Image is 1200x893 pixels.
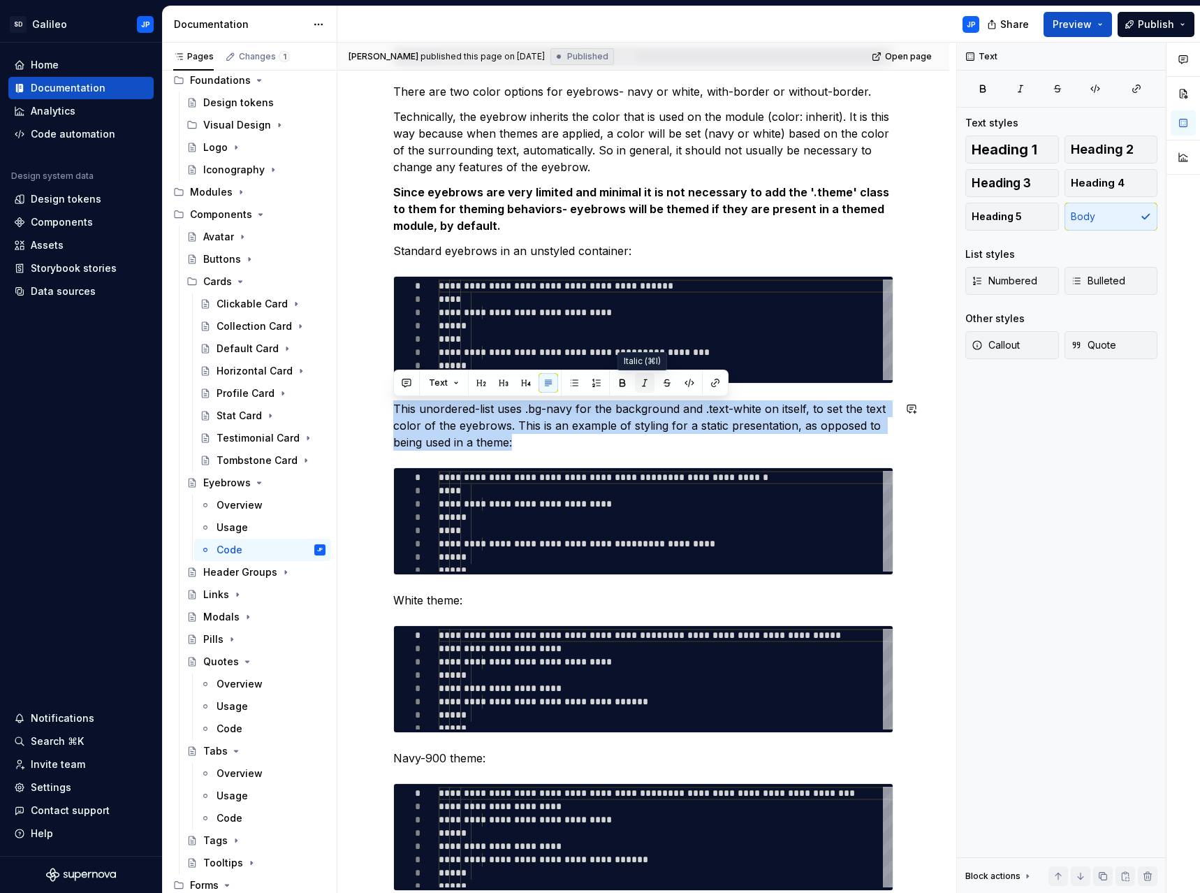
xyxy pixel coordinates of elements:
[1071,338,1116,352] span: Quote
[972,143,1037,157] span: Heading 1
[194,695,331,718] a: Usage
[190,185,233,199] div: Modules
[217,543,242,557] div: Code
[194,762,331,785] a: Overview
[181,606,331,628] a: Modals
[203,140,228,154] div: Logo
[190,208,252,222] div: Components
[181,651,331,673] a: Quotes
[194,718,331,740] a: Code
[190,73,251,87] div: Foundations
[203,118,271,132] div: Visual Design
[203,230,234,244] div: Avatar
[8,257,154,279] a: Storybook stories
[393,750,893,767] p: Navy-900 theme:
[317,543,323,557] div: JP
[965,136,1059,164] button: Heading 1
[194,516,331,539] a: Usage
[31,238,64,252] div: Assets
[11,170,94,182] div: Design system data
[141,19,150,30] div: JP
[217,386,275,400] div: Profile Card
[1138,17,1174,31] span: Publish
[217,521,248,535] div: Usage
[31,781,71,794] div: Settings
[217,677,263,691] div: Overview
[1053,17,1092,31] span: Preview
[194,539,331,561] a: CodeJP
[972,274,1037,288] span: Numbered
[217,431,300,445] div: Testimonial Card
[181,248,331,270] a: Buttons
[217,811,242,825] div: Code
[393,185,892,233] strong: Since eyebrows are very limited and minimal it is not necessary to add the '.theme' class to them...
[46,868,116,882] svg: Supernova Logo
[429,377,448,389] span: Text
[217,498,263,512] div: Overview
[420,51,545,62] div: published this page on [DATE]
[194,382,331,405] a: Profile Card
[181,226,331,248] a: Avatar
[8,822,154,845] button: Help
[965,866,1033,886] div: Block actions
[31,104,75,118] div: Analytics
[217,722,242,736] div: Code
[181,852,331,874] a: Tooltips
[168,181,331,203] div: Modules
[217,699,248,713] div: Usage
[217,342,279,356] div: Default Card
[168,203,331,226] div: Components
[194,337,331,360] a: Default Card
[1064,331,1158,359] button: Quote
[217,364,293,378] div: Horizontal Card
[31,127,115,141] div: Code automation
[1071,143,1134,157] span: Heading 2
[965,331,1059,359] button: Callout
[31,192,101,206] div: Design tokens
[181,270,331,293] div: Cards
[8,707,154,729] button: Notifications
[1071,176,1125,190] span: Heading 4
[217,789,248,803] div: Usage
[31,261,117,275] div: Storybook stories
[181,740,331,762] a: Tabs
[1118,12,1194,37] button: Publish
[203,632,224,646] div: Pills
[31,734,84,748] div: Search ⌘K
[8,799,154,822] button: Contact support
[1044,12,1112,37] button: Preview
[203,655,239,669] div: Quotes
[203,588,229,602] div: Links
[181,628,331,651] a: Pills
[965,203,1059,231] button: Heading 5
[972,210,1022,224] span: Heading 5
[181,829,331,852] a: Tags
[203,856,243,870] div: Tooltips
[965,871,1020,882] div: Block actions
[194,405,331,427] a: Stat Card
[1064,169,1158,197] button: Heading 4
[181,159,331,181] a: Iconography
[8,753,154,776] a: Invite team
[181,92,331,114] a: Design tokens
[190,878,219,892] div: Forms
[194,785,331,807] a: Usage
[393,108,893,175] p: Technically, the eyebrow inherits the color that is used on the module (color: inherit). It is th...
[203,163,265,177] div: Iconography
[31,757,85,771] div: Invite team
[1064,267,1158,295] button: Bulleted
[3,9,159,39] button: SDGalileoJP
[279,51,290,62] span: 1
[31,284,96,298] div: Data sources
[965,267,1059,295] button: Numbered
[31,711,94,725] div: Notifications
[168,69,331,92] div: Foundations
[181,472,331,494] a: Eyebrows
[8,188,154,210] a: Design tokens
[203,565,277,579] div: Header Groups
[203,834,228,848] div: Tags
[173,51,214,62] div: Pages
[8,730,154,753] button: Search ⌘K
[31,827,53,841] div: Help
